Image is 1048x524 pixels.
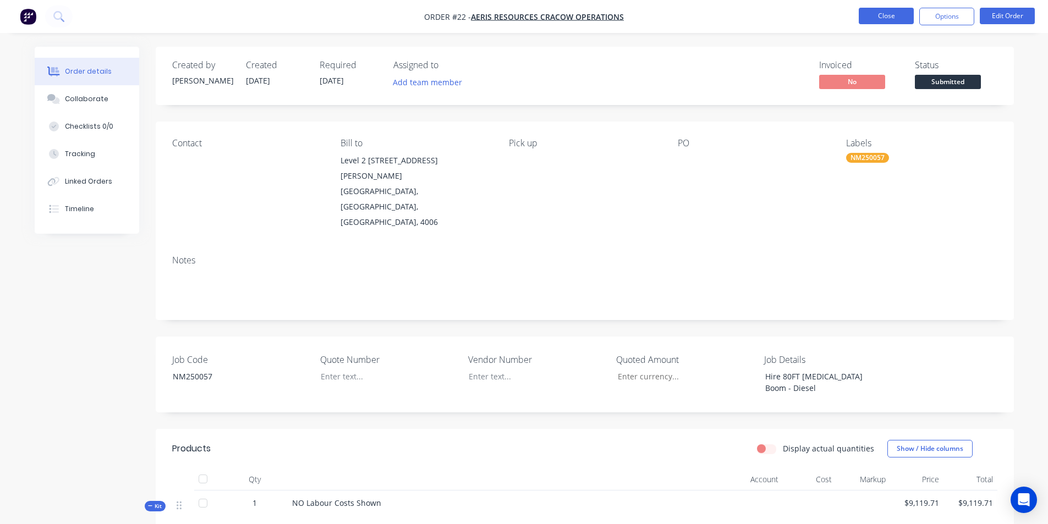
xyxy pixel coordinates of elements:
[246,60,306,70] div: Created
[320,60,380,70] div: Required
[948,497,993,509] span: $9,119.71
[148,502,162,510] span: Kit
[65,149,95,159] div: Tracking
[164,368,301,384] div: NM250057
[35,85,139,113] button: Collaborate
[895,497,940,509] span: $9,119.71
[65,176,112,186] div: Linked Orders
[172,138,323,148] div: Contact
[222,468,288,490] div: Qty
[783,443,874,454] label: Display actual quantities
[616,353,754,366] label: Quoted Amount
[20,8,36,25] img: Factory
[819,60,902,70] div: Invoiced
[292,498,381,508] span: NO Labour Costs Shown
[915,75,981,91] button: Submitted
[608,368,754,385] input: Enter currency...
[172,255,997,266] div: Notes
[253,497,257,509] span: 1
[172,353,310,366] label: Job Code
[424,12,471,22] span: Order #22 -
[846,153,889,163] div: NM250057
[915,75,981,89] span: Submitted
[35,113,139,140] button: Checklists 0/0
[764,353,902,366] label: Job Details
[65,204,94,214] div: Timeline
[35,168,139,195] button: Linked Orders
[943,468,997,490] div: Total
[819,75,885,89] span: No
[341,184,491,230] div: [GEOGRAPHIC_DATA], [GEOGRAPHIC_DATA], [GEOGRAPHIC_DATA], 4006
[980,8,1035,24] button: Edit Order
[320,75,344,86] span: [DATE]
[172,60,233,70] div: Created by
[341,138,491,148] div: Bill to
[468,353,606,366] label: Vendor Number
[35,140,139,168] button: Tracking
[887,440,973,457] button: Show / Hide columns
[783,468,837,490] div: Cost
[145,501,166,511] div: Kit
[387,75,468,90] button: Add team member
[919,8,974,25] button: Options
[678,138,828,148] div: PO
[341,153,491,184] div: Level 2 [STREET_ADDRESS][PERSON_NAME]
[393,75,468,90] button: Add team member
[859,8,914,24] button: Close
[65,67,112,76] div: Order details
[172,442,211,455] div: Products
[509,138,660,148] div: Pick up
[1011,487,1037,513] div: Open Intercom Messenger
[915,60,997,70] div: Status
[890,468,944,490] div: Price
[65,94,108,104] div: Collaborate
[471,12,624,22] a: Aeris Resources Cracow Operations
[756,368,894,396] div: Hire 80FT [MEDICAL_DATA] Boom - Diesel
[65,122,113,131] div: Checklists 0/0
[35,58,139,85] button: Order details
[836,468,890,490] div: Markup
[246,75,270,86] span: [DATE]
[320,353,458,366] label: Quote Number
[846,138,997,148] div: Labels
[341,153,491,230] div: Level 2 [STREET_ADDRESS][PERSON_NAME][GEOGRAPHIC_DATA], [GEOGRAPHIC_DATA], [GEOGRAPHIC_DATA], 4006
[35,195,139,223] button: Timeline
[393,60,503,70] div: Assigned to
[172,75,233,86] div: [PERSON_NAME]
[673,468,783,490] div: Account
